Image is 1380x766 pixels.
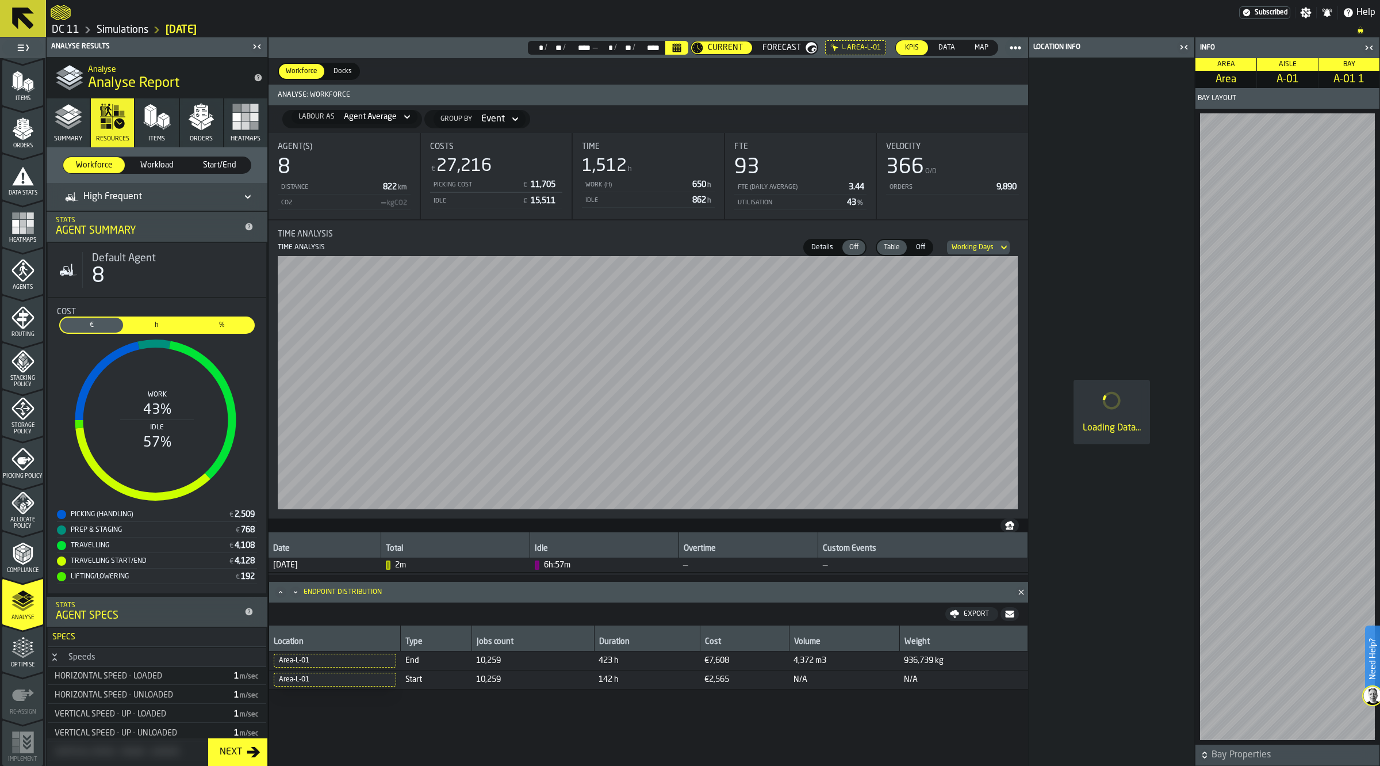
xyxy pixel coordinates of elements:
[278,179,411,195] div: StatList-item-Distance
[877,133,1028,219] div: stat-Velocity
[327,64,359,79] div: thumb
[387,200,407,207] span: kgCO2
[269,133,420,219] div: stat-Agent(s)
[48,298,266,593] div: stat-Cost
[476,656,589,665] span: 10,259
[405,656,467,665] span: End
[2,531,43,577] li: menu Compliance
[430,192,563,208] div: StatList-item-Idle
[57,307,257,317] div: Title
[57,557,228,566] div: Travelling Start/End
[51,23,1375,37] nav: Breadcrumb
[88,63,244,74] h2: Sub Title
[925,167,937,176] span: O/D
[877,240,907,255] div: thumb
[705,637,784,649] div: Cost
[547,43,563,52] div: Select date range
[970,43,993,53] span: Map
[617,43,632,52] div: Select date range
[274,586,287,598] button: Maximize
[92,252,156,265] span: Default Agent
[793,656,895,665] span: 4,372 m3
[125,318,188,333] div: thumb
[56,224,240,237] div: Agent Summary
[2,484,43,530] li: menu Allocate Policy
[280,199,377,207] div: CO2
[900,43,923,53] span: KPIs
[241,525,255,535] div: Stat Value
[2,143,43,149] span: Orders
[278,142,312,151] span: Agent(s)
[191,318,254,333] div: thumb
[1195,745,1379,765] button: button-
[148,135,165,143] span: Items
[911,242,930,253] span: Off
[96,135,129,143] span: Resources
[725,133,876,219] div: stat-FTE
[823,561,827,570] span: —
[477,637,589,649] div: Jobs count
[56,188,258,206] div: DropdownMenuValue-aJL9SNsz9-60DEGhpk8SB
[684,544,813,555] div: Overtime
[876,239,908,256] label: button-switch-multi-Table
[236,573,240,581] span: €
[1014,586,1028,598] button: Close
[592,43,599,52] span: —
[2,709,43,715] span: Re-assign
[62,653,102,662] div: Speeds
[1212,748,1377,762] span: Bay Properties
[563,43,566,52] div: /
[249,40,265,54] label: button-toggle-Close me
[51,2,71,23] a: logo-header
[2,567,43,574] span: Compliance
[2,331,43,338] span: Routing
[803,239,841,256] label: button-switch-multi-Details
[632,43,635,52] div: /
[2,673,43,719] li: menu Re-assign
[48,628,266,647] h3: title-section-Specs
[92,265,105,288] div: 8
[432,181,518,189] div: Picking Cost
[49,43,249,51] div: Analyse Results
[2,578,43,624] li: menu Analyse
[929,40,964,55] div: thumb
[430,177,563,192] div: StatList-item-Picking Cost
[48,648,266,667] h3: title-section-Speeds
[945,607,998,621] button: button-Export
[57,510,228,519] div: Picking (Handling)
[1295,7,1316,18] label: button-toggle-Settings
[325,63,360,80] label: button-switch-multi-Docks
[734,142,867,151] div: Title
[886,142,921,151] span: Velocity
[1317,7,1337,18] label: button-toggle-Notifications
[2,615,43,621] span: Analyse
[804,240,840,255] div: thumb
[124,317,189,334] label: button-switch-multi-Time
[436,156,492,177] div: 27,216
[582,192,715,208] div: StatList-item-Idle
[2,295,43,341] li: menu Routing
[273,544,376,555] div: Date
[847,199,864,207] span: 43
[842,240,865,255] div: thumb
[194,159,246,171] span: Start/End
[704,656,784,665] span: €7,608
[528,41,688,55] div: Select date range
[1000,607,1019,621] button: button-
[599,675,695,684] span: 142 h
[535,544,674,555] div: Idle
[48,632,75,642] span: Specs
[48,686,266,704] div: StatList-item-Horizontal Speed - Unloaded
[278,243,325,251] div: Time Analysis
[965,40,998,55] div: thumb
[628,165,632,173] span: h
[50,691,225,700] div: Horizontal Speed - Unloaded
[274,673,396,687] button: button-Area-L-01
[278,195,411,210] div: StatList-item-CO2
[665,41,688,55] button: Select date range
[904,637,1023,649] div: Weight
[904,656,1023,665] span: 936,739 kg
[57,541,228,550] div: Travelling
[886,142,1019,151] div: Title
[1239,6,1290,19] div: Menu Subscription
